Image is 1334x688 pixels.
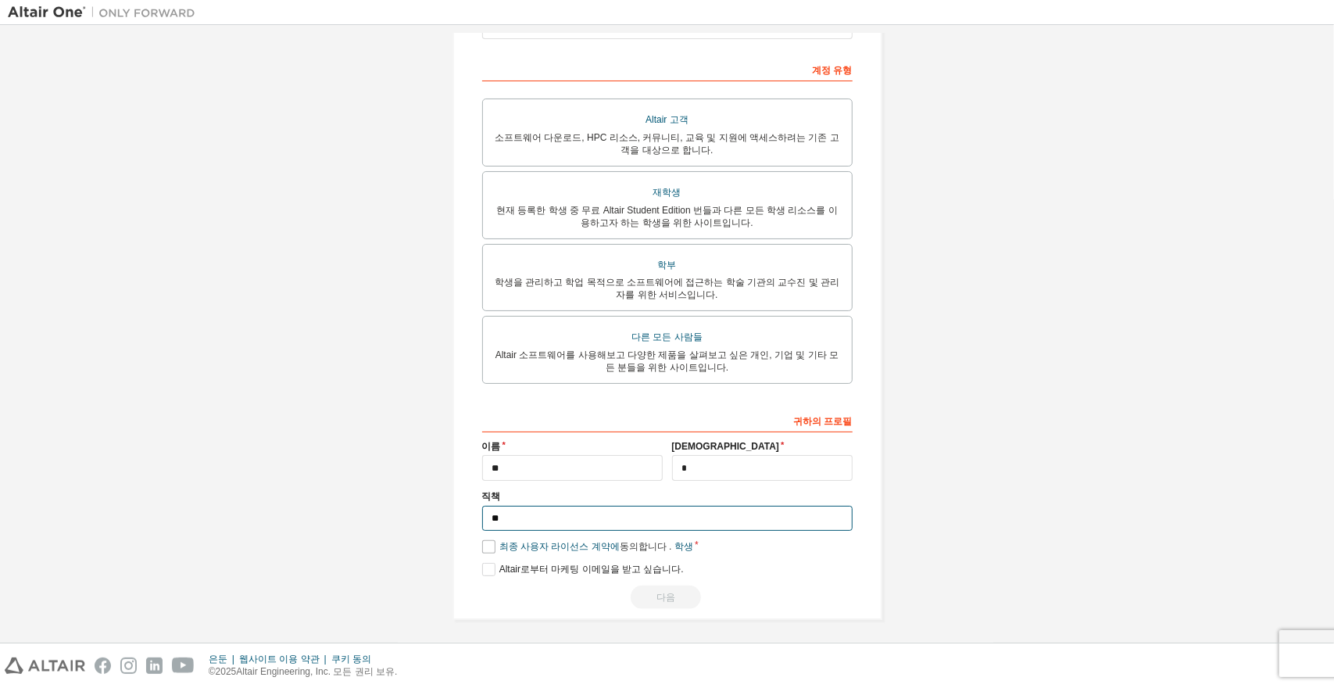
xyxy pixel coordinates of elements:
[482,441,501,452] font: 이름
[172,658,195,674] img: youtube.svg
[653,187,681,198] font: 재학생
[495,132,839,156] font: 소프트웨어 다운로드, HPC 리소스, 커뮤니티, 교육 및 지원에 액세스하려는 기존 고객을 대상으로 합니다.
[631,331,703,342] font: 다른 모든 사람들
[496,205,838,228] font: 현재 등록한 학생 중 무료 Altair Student Edition 번들과 다른 모든 학생 리소스를 이용하고자 하는 학생을 위한 사이트입니다.
[812,65,852,76] font: 계정 유형
[482,491,501,502] font: 직책
[793,416,852,427] font: 귀하의 프로필
[216,666,237,677] font: 2025
[620,541,672,552] font: 동의합니다 .
[658,260,677,271] font: 학부
[331,654,371,665] font: 쿠키 동의
[499,541,620,552] font: 최종 사용자 라이선스 계약에
[209,654,227,665] font: 은둔
[95,658,111,674] img: facebook.svg
[5,658,85,674] img: altair_logo.svg
[495,277,839,300] font: 학생을 관리하고 학업 목적으로 소프트웨어에 접근하는 학술 기관의 교수진 및 관리자를 위한 서비스입니다.
[646,114,688,125] font: Altair 고객
[236,666,397,677] font: Altair Engineering, Inc. 모든 권리 보유.
[672,441,780,452] font: [DEMOGRAPHIC_DATA]
[146,658,163,674] img: linkedin.svg
[499,564,684,575] font: Altair로부터 마케팅 이메일을 받고 싶습니다.
[495,349,839,373] font: Altair 소프트웨어를 사용해보고 다양한 제품을 살펴보고 싶은 개인, 기업 및 기타 모든 분들을 위한 사이트입니다.
[120,658,137,674] img: instagram.svg
[482,586,853,609] div: 계속하려면 EULA를 읽고 동의하세요.
[209,666,216,677] font: ©
[239,654,320,665] font: 웹사이트 이용 약관
[8,5,203,20] img: 알타이르 원
[674,541,693,552] font: 학생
